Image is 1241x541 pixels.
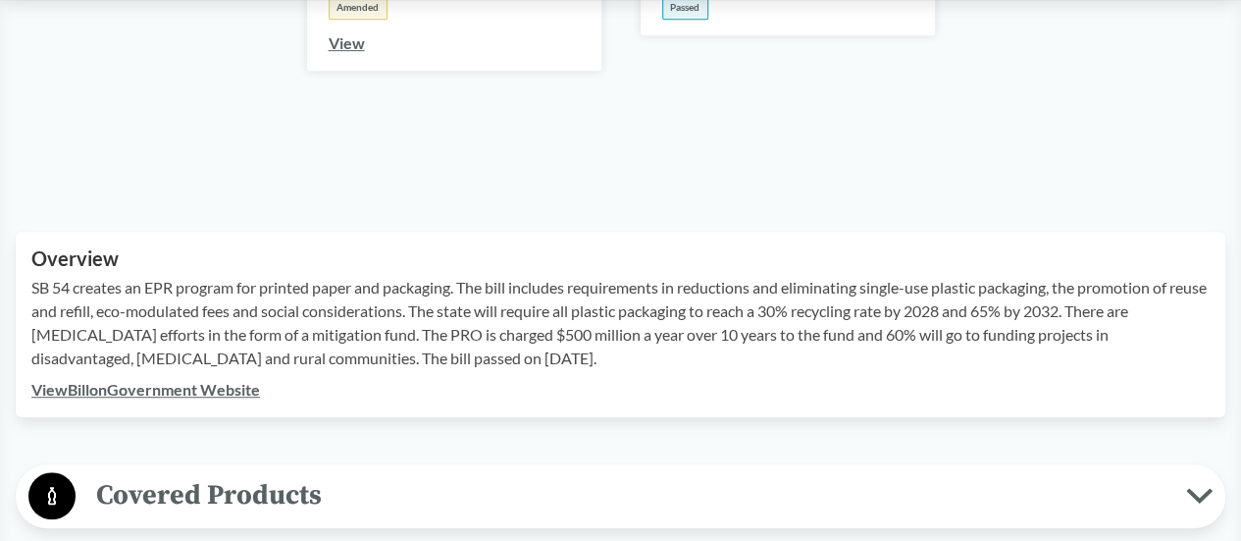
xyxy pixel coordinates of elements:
p: SB 54 creates an EPR program for printed paper and packaging. The bill includes requirements in r... [31,276,1210,370]
a: ViewBillonGovernment Website [31,380,260,399]
a: View [329,33,365,52]
h2: Overview [31,247,1210,270]
button: Covered Products [23,471,1218,521]
span: Covered Products [76,473,1186,517]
